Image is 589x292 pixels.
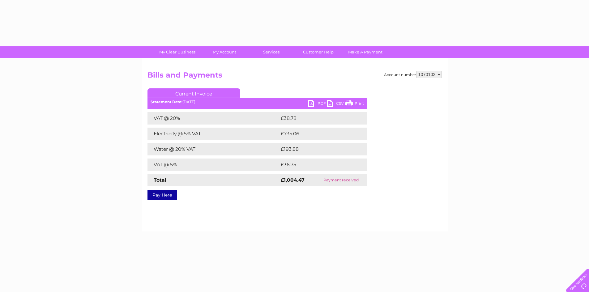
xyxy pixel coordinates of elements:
a: Print [345,100,364,109]
td: £38.78 [279,112,355,125]
a: Pay Here [147,190,177,200]
td: £193.88 [279,143,356,155]
a: Services [246,46,297,58]
a: Customer Help [293,46,344,58]
div: [DATE] [147,100,367,104]
a: My Clear Business [152,46,203,58]
td: VAT @ 5% [147,159,279,171]
strong: £1,004.47 [281,177,305,183]
td: £735.06 [279,128,356,140]
div: Account number [384,71,442,78]
td: Electricity @ 5% VAT [147,128,279,140]
a: PDF [308,100,327,109]
a: CSV [327,100,345,109]
strong: Total [154,177,166,183]
a: Make A Payment [340,46,391,58]
td: VAT @ 20% [147,112,279,125]
td: Water @ 20% VAT [147,143,279,155]
b: Statement Date: [151,99,182,104]
td: £36.75 [279,159,354,171]
a: Current Invoice [147,88,240,98]
a: My Account [199,46,250,58]
td: Payment received [315,174,367,186]
h2: Bills and Payments [147,71,442,83]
